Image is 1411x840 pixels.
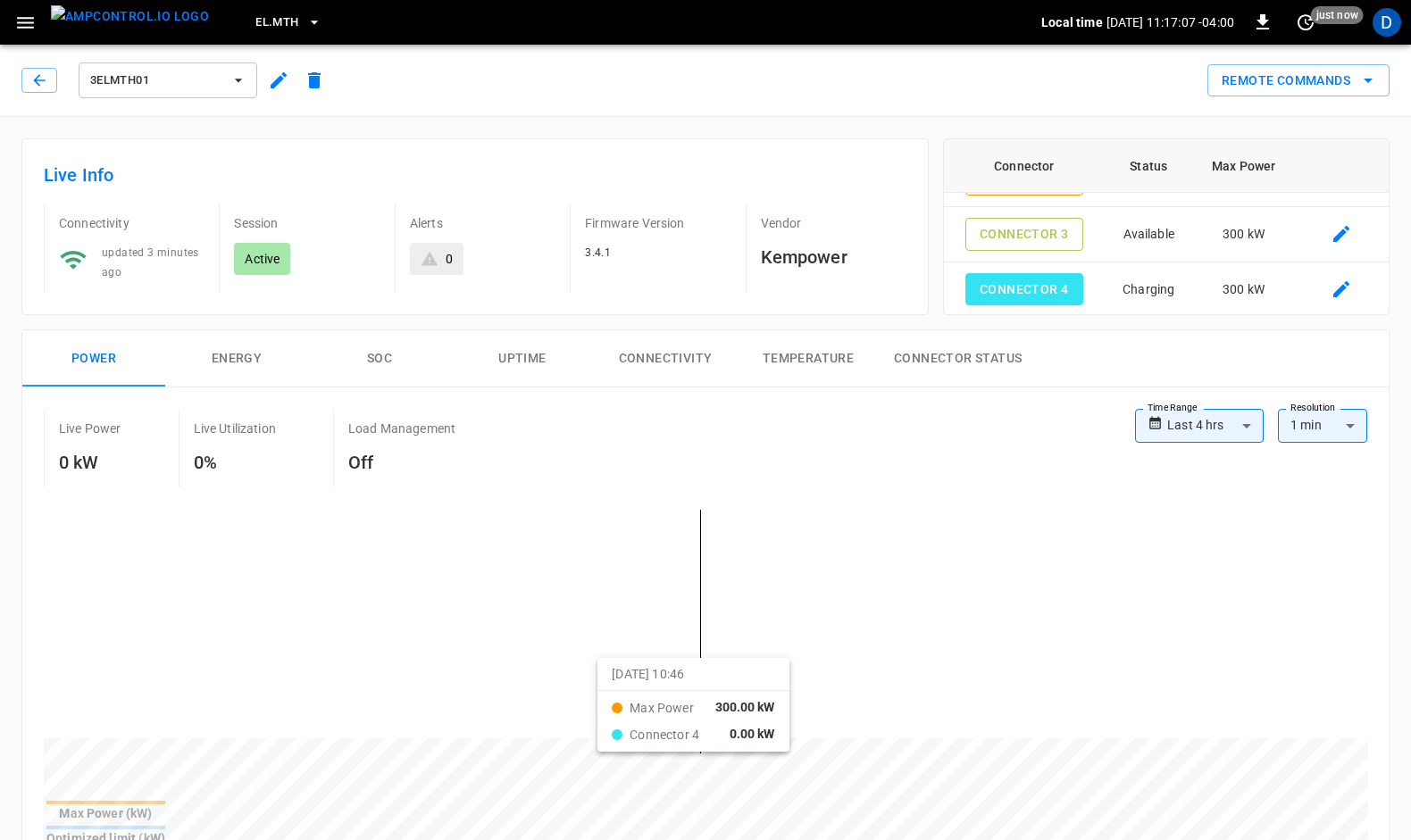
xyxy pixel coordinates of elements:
p: Vendor [761,214,906,232]
span: updated 3 minutes ago [102,246,199,279]
p: Session [234,214,380,232]
label: Time Range [1148,401,1198,415]
p: Connectivity [59,214,205,232]
table: connector table [944,44,1389,317]
div: profile-icon [1373,8,1401,37]
button: EL.MTH [248,5,329,40]
h6: Kempower [761,243,906,271]
button: SOC [308,330,451,387]
span: 3ELMTH01 [90,71,222,91]
button: Temperature [737,330,880,387]
button: set refresh interval [1291,8,1320,37]
div: Last 4 hrs [1167,409,1264,443]
h6: Off [348,448,455,477]
label: Resolution [1290,401,1335,415]
img: ampcontrol.io logo [51,5,209,28]
div: 0 [446,250,453,268]
p: Live Utilization [194,420,276,437]
p: Local time [1041,13,1103,31]
div: remote commands options [1207,64,1390,97]
td: 300 kW [1193,207,1295,262]
button: Connector 3 [965,218,1082,251]
button: Power [22,330,165,387]
button: Connectivity [594,330,737,387]
td: 300 kW [1193,262,1295,318]
th: Status [1105,139,1193,193]
p: Firmware Version [585,214,731,232]
p: Load Management [348,420,455,437]
td: Available [1105,207,1193,262]
button: 3ELMTH01 [79,62,257,98]
button: Remote Commands [1207,64,1390,97]
h6: Live Info [44,161,906,189]
span: EL.MTH [255,12,298,33]
div: 1 min [1278,409,1367,443]
th: Connector [944,139,1105,193]
p: [DATE] 11:17:07 -04:00 [1106,13,1234,31]
span: 3.4.1 [585,246,611,259]
h6: 0% [194,448,276,477]
td: Charging [1105,262,1193,318]
p: Live Power [59,420,121,437]
span: just now [1311,6,1364,24]
button: Energy [165,330,308,387]
p: Active [245,250,280,268]
th: Max Power [1193,139,1295,193]
h6: 0 kW [59,448,121,477]
button: Uptime [451,330,594,387]
button: Connector 4 [965,273,1082,306]
button: Connector Status [880,330,1036,387]
p: Alerts [410,214,555,232]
